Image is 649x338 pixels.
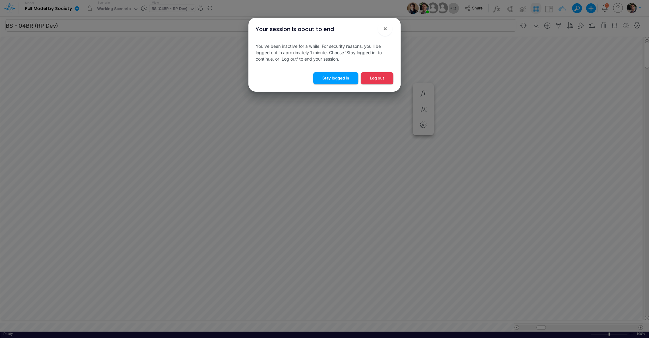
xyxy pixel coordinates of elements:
div: You've been inactive for a while. For security reasons, you'll be logged out in aproximately 1 mi... [251,38,398,67]
div: Your session is about to end [256,25,334,33]
button: Log out [361,72,393,84]
button: Close [378,21,392,36]
span: × [383,25,387,32]
button: Stay logged in [313,72,358,84]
